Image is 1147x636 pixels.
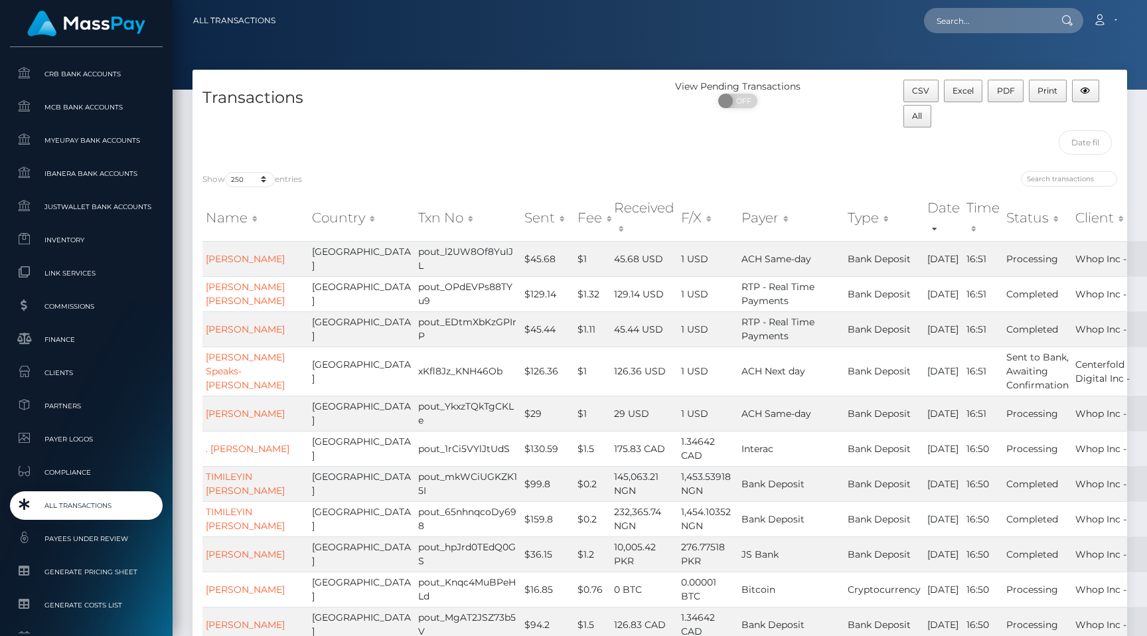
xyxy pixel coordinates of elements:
td: Sent to Bank, Awaiting Confirmation [1003,347,1072,396]
a: [PERSON_NAME] [206,323,285,335]
th: Type: activate to sort column ascending [844,195,924,242]
span: ACH Next day [741,365,805,377]
td: 0.00001 BTC [678,572,738,607]
td: pout_1rCi5VYlJtUdS [415,431,521,466]
td: 10,005.42 PKR [611,536,678,572]
a: Generate Costs List [10,591,163,619]
td: 1 USD [678,347,738,396]
td: 16:51 [963,396,1003,431]
td: [GEOGRAPHIC_DATA] [309,347,415,396]
td: 16:51 [963,347,1003,396]
td: $1 [574,396,611,431]
span: Bank Deposit [741,513,804,525]
td: [GEOGRAPHIC_DATA] [309,572,415,607]
td: [GEOGRAPHIC_DATA] [309,466,415,501]
a: Payer Logos [10,425,163,453]
span: Partners [15,398,157,414]
td: Bank Deposit [844,347,924,396]
span: ACH Same-day [741,253,811,265]
button: Excel [944,80,983,102]
span: All Transactions [15,498,157,513]
td: [GEOGRAPHIC_DATA] [309,431,415,466]
h4: Transactions [202,86,650,110]
td: Bank Deposit [844,536,924,572]
th: Status: activate to sort column ascending [1003,195,1072,242]
a: Payees under Review [10,524,163,553]
span: Clients [15,365,157,380]
td: $16.85 [521,572,574,607]
td: [GEOGRAPHIC_DATA] [309,501,415,536]
button: CSV [903,80,939,102]
span: Payer Logos [15,432,157,447]
th: Country: activate to sort column ascending [309,195,415,242]
span: CRB Bank Accounts [15,66,157,82]
div: View Pending Transactions [660,80,816,94]
span: Print [1037,86,1057,96]
span: Commissions [15,299,157,314]
td: [DATE] [924,396,963,431]
td: 45.68 USD [611,241,678,276]
span: Generate Costs List [15,597,157,613]
span: RTP - Real Time Payments [741,281,814,307]
td: Completed [1003,311,1072,347]
td: 29 USD [611,396,678,431]
span: JustWallet Bank Accounts [15,199,157,214]
a: [PERSON_NAME] [206,619,285,631]
td: Processing [1003,241,1072,276]
td: Cryptocurrency [844,572,924,607]
td: 16:51 [963,311,1003,347]
span: Finance [15,332,157,347]
td: Bank Deposit [844,311,924,347]
td: $0.2 [574,501,611,536]
td: pout_mkWCiUGKZK15I [415,466,521,501]
td: 1,454.10352 NGN [678,501,738,536]
th: Name: activate to sort column ascending [202,195,309,242]
td: 16:50 [963,572,1003,607]
td: $159.8 [521,501,574,536]
td: Completed [1003,501,1072,536]
td: 16:51 [963,276,1003,311]
th: Date: activate to sort column ascending [924,195,963,242]
td: 16:50 [963,536,1003,572]
span: ACH Same-day [741,408,811,420]
span: Interac [741,443,773,455]
span: OFF [726,94,759,108]
td: [DATE] [924,536,963,572]
td: [GEOGRAPHIC_DATA] [309,536,415,572]
td: $1.11 [574,311,611,347]
a: All Transactions [193,7,275,35]
td: [DATE] [924,572,963,607]
label: Show entries [202,172,302,187]
td: 1 USD [678,311,738,347]
a: TIMILEYIN [PERSON_NAME] [206,471,285,497]
input: Search transactions [1021,171,1117,187]
a: [PERSON_NAME] [206,408,285,420]
a: . [PERSON_NAME] [206,443,289,455]
span: CSV [912,86,929,96]
img: MassPay Logo [27,11,145,37]
span: Inventory [15,232,157,248]
td: 276.77518 PKR [678,536,738,572]
td: Completed [1003,466,1072,501]
span: Bitcoin [741,584,775,596]
td: [DATE] [924,501,963,536]
span: PDF [997,86,1015,96]
th: Time: activate to sort column ascending [963,195,1003,242]
span: JS Bank [741,548,779,560]
th: F/X: activate to sort column ascending [678,195,738,242]
td: 1 USD [678,241,738,276]
td: [DATE] [924,311,963,347]
span: MCB Bank Accounts [15,100,157,115]
a: Inventory [10,226,163,254]
td: $1 [574,347,611,396]
th: Sent: activate to sort column ascending [521,195,574,242]
td: 126.36 USD [611,347,678,396]
td: $36.15 [521,536,574,572]
th: Received: activate to sort column ascending [611,195,678,242]
span: Generate Pricing Sheet [15,564,157,580]
td: [GEOGRAPHIC_DATA] [309,276,415,311]
td: 45.44 USD [611,311,678,347]
a: Clients [10,358,163,387]
td: $1 [574,241,611,276]
td: Bank Deposit [844,431,924,466]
